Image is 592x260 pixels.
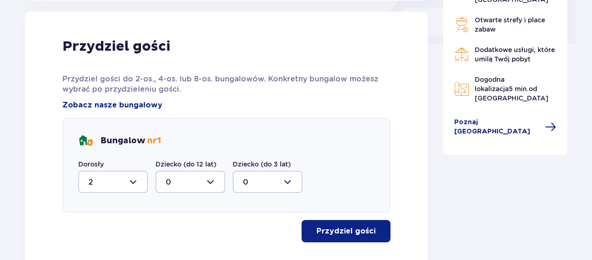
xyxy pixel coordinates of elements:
[302,220,390,242] button: Przydziel gości
[316,226,376,236] p: Przydziel gości
[101,135,161,147] p: Bungalow
[155,160,216,169] label: Dziecko (do 12 lat)
[62,74,390,94] p: Przydziel gości do 2-os., 4-os. lub 8-os. bungalowów. Konkretny bungalow możesz wybrać po przydzi...
[454,81,469,96] img: Map Icon
[454,17,469,32] img: Grill Icon
[454,118,540,136] span: Poznaj [GEOGRAPHIC_DATA]
[233,160,291,169] label: Dziecko (do 3 lat)
[78,160,104,169] label: Dorosły
[62,38,170,55] p: Przydziel gości
[454,118,557,136] a: Poznaj [GEOGRAPHIC_DATA]
[509,85,529,93] span: 5 min.
[147,135,161,146] span: nr 1
[78,133,93,148] img: bungalows Icon
[62,100,162,110] a: Zobacz nasze bungalowy
[454,47,469,62] img: Restaurant Icon
[475,76,548,102] span: Dogodna lokalizacja od [GEOGRAPHIC_DATA]
[475,46,555,63] span: Dodatkowe usługi, które umilą Twój pobyt
[475,16,545,33] span: Otwarte strefy i place zabaw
